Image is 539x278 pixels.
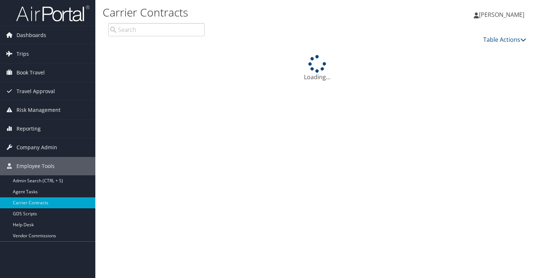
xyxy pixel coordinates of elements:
[103,55,532,81] div: Loading...
[16,101,60,119] span: Risk Management
[16,63,45,82] span: Book Travel
[16,26,46,44] span: Dashboards
[16,45,29,63] span: Trips
[479,11,524,19] span: [PERSON_NAME]
[103,5,389,20] h1: Carrier Contracts
[16,82,55,100] span: Travel Approval
[16,120,41,138] span: Reporting
[108,23,205,36] input: Search
[474,4,532,26] a: [PERSON_NAME]
[483,36,526,44] a: Table Actions
[16,157,55,175] span: Employee Tools
[16,5,89,22] img: airportal-logo.png
[16,138,57,157] span: Company Admin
